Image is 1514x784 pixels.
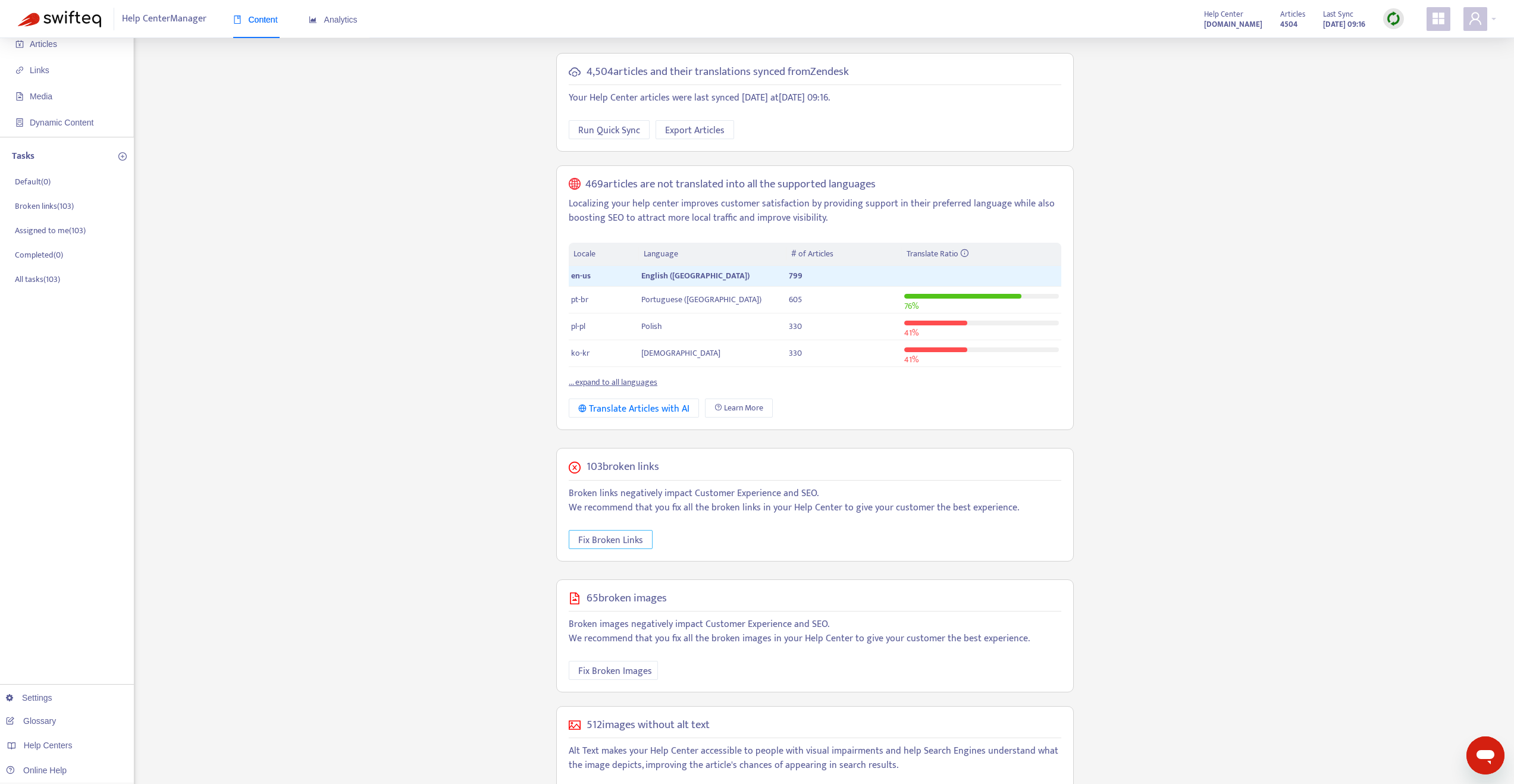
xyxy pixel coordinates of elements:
span: 330 [789,319,802,333]
th: Locale [569,243,639,266]
p: Tasks [12,149,35,164]
th: Language [639,243,786,266]
span: global [569,178,581,192]
span: user [1468,11,1482,26]
span: Help Centers [24,741,73,750]
button: Fix Broken Links [569,530,653,549]
span: Analytics [309,15,358,24]
p: Completed ( 0 ) [15,249,63,261]
div: Translate Ratio [907,247,1057,261]
a: Settings [6,693,52,703]
th: # of Articles [786,243,901,266]
span: Help Center Manager [122,8,206,30]
span: 605 [789,293,802,306]
span: close-circle [569,462,581,473]
span: Polish [641,319,662,333]
span: cloud-sync [569,66,581,78]
div: Translate Articles with AI [578,402,689,416]
a: Learn More [705,399,773,418]
a: Glossary [6,716,56,726]
span: pl-pl [571,319,585,333]
span: area-chart [309,15,317,24]
a: ... expand to all languages [569,375,657,389]
span: appstore [1431,11,1446,26]
span: ko-kr [571,346,590,360]
strong: [DOMAIN_NAME] [1204,18,1262,31]
span: English ([GEOGRAPHIC_DATA]) [641,269,750,283]
p: Broken links ( 103 ) [15,200,74,212]
span: pt-br [571,293,588,306]
span: 41 % [904,326,919,340]
span: Export Articles [665,123,725,138]
span: plus-circle [118,152,127,161]
button: Translate Articles with AI [569,399,699,418]
p: Assigned to me ( 103 ) [15,224,86,237]
span: Help Center [1204,8,1243,21]
span: [DEMOGRAPHIC_DATA] [641,346,720,360]
strong: [DATE] 09:16 [1323,18,1365,31]
span: Portuguese ([GEOGRAPHIC_DATA]) [641,293,761,306]
p: Localizing your help center improves customer satisfaction by providing support in their preferre... [569,197,1061,225]
span: Media [30,92,52,101]
span: picture [569,719,581,731]
span: 41 % [904,353,919,366]
p: Broken images negatively impact Customer Experience and SEO. We recommend that you fix all the br... [569,617,1061,646]
span: Content [233,15,278,24]
h5: 512 images without alt text [587,719,710,732]
span: Articles [30,39,57,49]
p: Default ( 0 ) [15,175,51,188]
button: Export Articles [656,120,734,139]
img: Swifteq [18,11,101,27]
h5: 469 articles are not translated into all the supported languages [585,178,876,192]
span: file-image [569,592,581,604]
span: Fix Broken Links [578,533,643,548]
span: 799 [789,269,803,283]
p: Alt Text makes your Help Center accessible to people with visual impairments and help Search Engi... [569,744,1061,773]
span: Links [30,65,49,75]
a: [DOMAIN_NAME] [1204,17,1262,31]
span: Dynamic Content [30,118,93,127]
span: 330 [789,346,802,360]
span: en-us [571,269,591,283]
p: Broken links negatively impact Customer Experience and SEO. We recommend that you fix all the bro... [569,487,1061,515]
span: account-book [15,40,24,48]
span: Last Sync [1323,8,1353,21]
span: file-image [15,92,24,101]
span: link [15,66,24,74]
span: 76 % [904,299,919,313]
button: Fix Broken Images [569,661,658,680]
p: Your Help Center articles were last synced [DATE] at [DATE] 09:16 . [569,91,1061,105]
span: book [233,15,242,24]
button: Run Quick Sync [569,120,650,139]
span: Run Quick Sync [578,123,640,138]
span: container [15,118,24,127]
span: Articles [1280,8,1305,21]
h5: 103 broken links [587,460,659,474]
img: sync.dc5367851b00ba804db3.png [1386,11,1401,26]
strong: 4504 [1280,18,1297,31]
a: Online Help [6,766,67,775]
h5: 65 broken images [587,592,667,606]
iframe: Button to launch messaging window, conversation in progress [1466,736,1504,774]
p: All tasks ( 103 ) [15,273,60,286]
h5: 4,504 articles and their translations synced from Zendesk [587,65,849,79]
span: Learn More [724,402,763,415]
span: Fix Broken Images [578,664,652,679]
